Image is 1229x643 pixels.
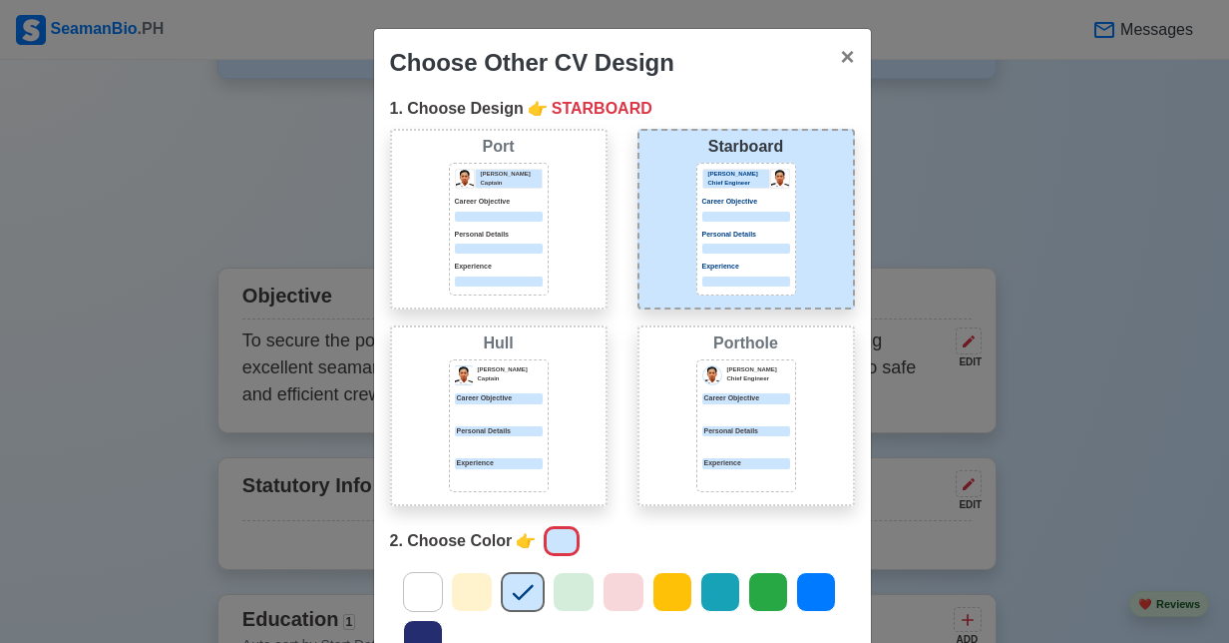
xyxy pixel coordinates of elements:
p: Captain [478,374,543,383]
div: Career Objective [702,393,790,404]
span: point [516,529,536,553]
div: Personal Details [702,426,790,437]
p: Career Objective [455,197,543,208]
p: Chief Engineer [708,179,769,188]
p: Career Objective [702,197,790,208]
span: × [840,43,854,70]
p: Experience [702,262,790,273]
p: [PERSON_NAME] [727,365,790,374]
div: Experience [702,458,790,469]
p: Captain [481,179,542,188]
div: Choose Other CV Design [390,45,674,81]
div: 1. Choose Design [390,97,855,121]
p: Career Objective [455,393,543,404]
div: Hull [396,331,602,355]
div: Porthole [643,331,849,355]
p: Experience [455,458,543,469]
p: [PERSON_NAME] [478,365,543,374]
p: Personal Details [455,230,543,241]
p: [PERSON_NAME] [481,170,542,179]
span: STARBOARD [552,97,652,121]
span: point [528,97,548,121]
p: Personal Details [702,230,790,241]
div: Starboard [643,135,849,159]
p: Experience [455,262,543,273]
div: Port [396,135,602,159]
p: [PERSON_NAME] [708,170,769,179]
p: Personal Details [455,426,543,437]
div: 2. Choose Color [390,522,855,560]
p: Chief Engineer [727,374,790,383]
